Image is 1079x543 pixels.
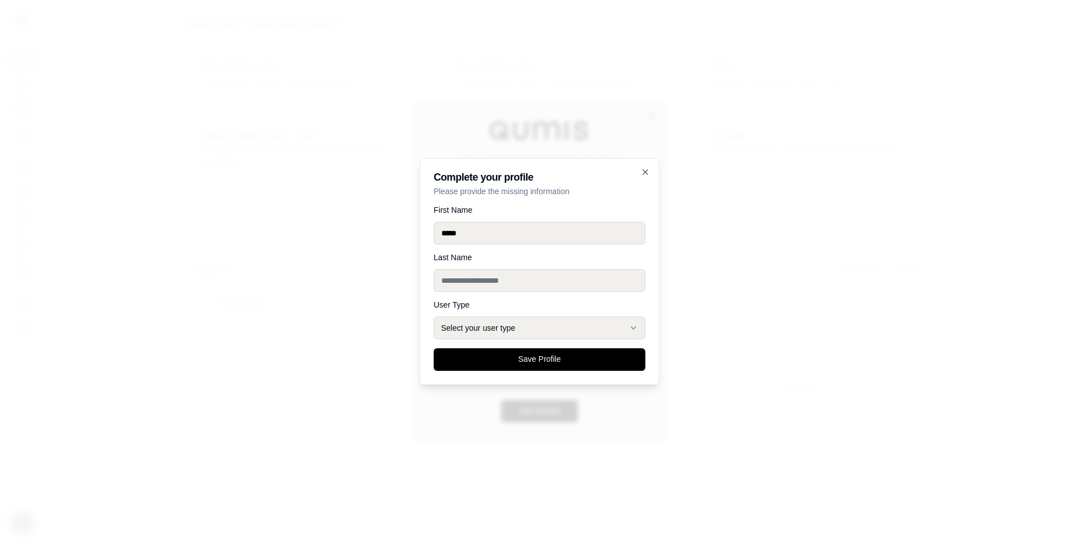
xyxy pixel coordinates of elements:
button: Save Profile [434,348,646,371]
label: First Name [434,206,646,214]
label: User Type [434,301,646,309]
h2: Complete your profile [434,172,646,182]
label: Last Name [434,253,646,261]
p: Please provide the missing information [434,186,646,197]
